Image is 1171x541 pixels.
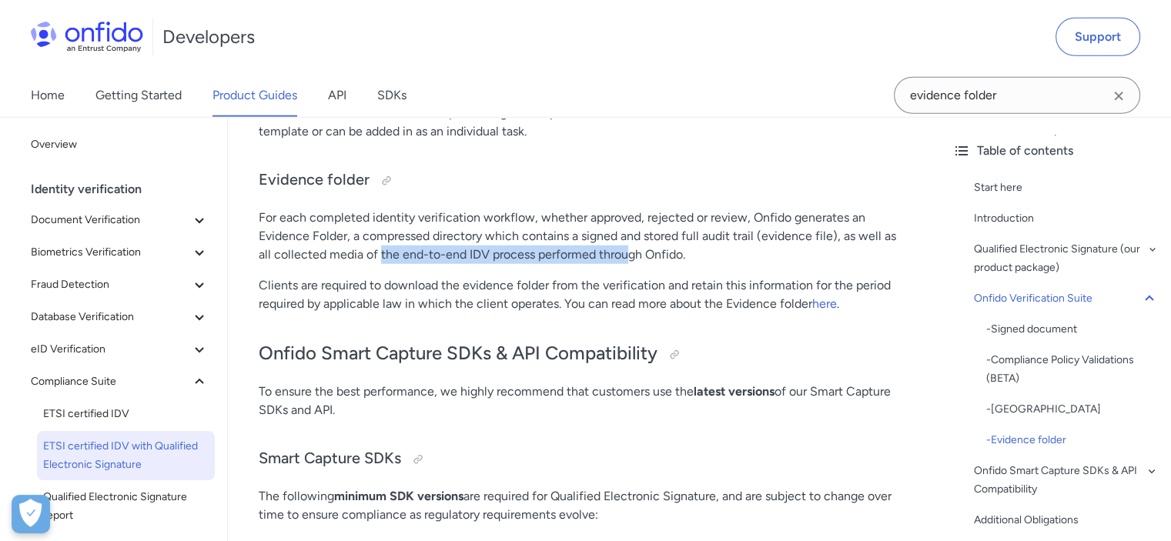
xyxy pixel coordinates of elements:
span: Overview [31,135,209,154]
a: Support [1056,18,1140,56]
a: API [328,74,346,117]
strong: latest versions [694,384,775,399]
p: Clients are required to download the evidence folder from the verification and retain this inform... [259,276,909,313]
a: -Compliance Policy Validations (BETA) [986,351,1159,388]
a: Introduction [974,209,1159,228]
svg: Clear search field button [1109,87,1128,105]
button: Database Verification [25,302,215,332]
button: Biometrics Verification [25,237,215,268]
a: Onfido Smart Capture SDKs & API Compatibility [974,462,1159,499]
a: Overview [25,129,215,160]
div: - Evidence folder [986,431,1159,449]
a: Additional Obligations [974,511,1159,529]
div: Table of contents [952,142,1159,160]
a: -[GEOGRAPHIC_DATA] [986,400,1159,419]
a: Home [31,74,65,117]
span: Database Verification [31,308,190,326]
div: - Signed document [986,320,1159,339]
span: Biometrics Verification [31,243,190,262]
a: Qualified Electronic Signature (our product package) [974,240,1159,277]
div: - Compliance Policy Validations (BETA) [986,351,1159,388]
span: eID Verification [31,340,190,359]
h1: Developers [162,25,255,49]
a: ETSI certified IDV [37,399,215,429]
img: Onfido Logo [31,22,143,52]
button: Fraud Detection [25,269,215,300]
button: Open Preferences [12,495,50,533]
a: Onfido Verification Suite [974,289,1159,308]
span: Compliance Suite [31,372,190,391]
a: Start here [974,179,1159,197]
span: Qualified Electronic Signature report [43,488,209,525]
a: SDKs [377,74,407,117]
h2: Onfido Smart Capture SDKs & API Compatibility [259,341,909,367]
a: Getting Started [95,74,182,117]
a: -Signed document [986,320,1159,339]
strong: minimum SDK versions [334,489,463,503]
div: - [GEOGRAPHIC_DATA] [986,400,1159,419]
p: To ensure the best performance, we highly recommend that customers use the of our Smart Capture S... [259,382,909,419]
button: eID Verification [25,334,215,365]
a: Product Guides [212,74,297,117]
span: ETSI certified IDV [43,405,209,423]
input: Onfido search input field [894,77,1140,114]
h3: Smart Capture SDKs [259,447,909,472]
span: Fraud Detection [31,276,190,294]
div: Cookie Preferences [12,495,50,533]
a: ETSI certified IDV with Qualified Electronic Signature [37,431,215,480]
div: Identity verification [31,174,221,205]
a: here [812,296,837,311]
button: Document Verification [25,205,215,235]
a: Qualified Electronic Signature report [37,482,215,531]
a: -Evidence folder [986,431,1159,449]
span: Document Verification [31,211,190,229]
p: The following are required for Qualified Electronic Signature, and are subject to change over tim... [259,487,909,524]
p: For each completed identity verification workflow, whether approved, rejected or review, Onfido g... [259,209,909,264]
span: ETSI certified IDV with Qualified Electronic Signature [43,437,209,474]
button: Compliance Suite [25,366,215,397]
h3: Evidence folder [259,169,909,193]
